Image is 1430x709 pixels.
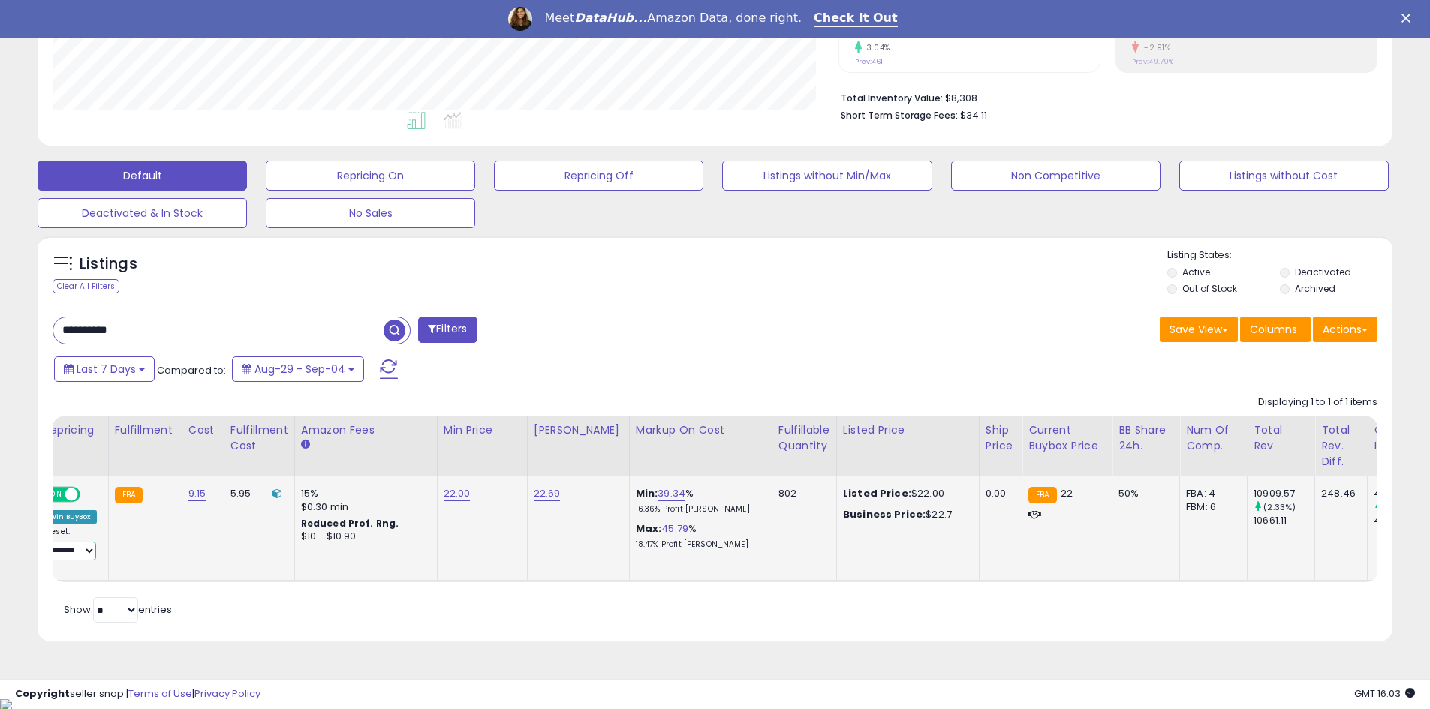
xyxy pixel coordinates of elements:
[444,486,471,501] a: 22.00
[128,686,192,701] a: Terms of Use
[636,521,662,536] b: Max:
[188,422,218,438] div: Cost
[1118,487,1168,500] div: 50%
[78,488,102,501] span: OFF
[230,487,283,500] div: 5.95
[841,109,958,122] b: Short Term Storage Fees:
[636,522,760,550] div: %
[855,57,883,66] small: Prev: 461
[636,504,760,515] p: 16.36% Profit [PERSON_NAME]
[1354,686,1415,701] span: 2025-09-12 16:03 GMT
[1179,161,1389,191] button: Listings without Cost
[301,422,431,438] div: Amazon Fees
[951,161,1161,191] button: Non Competitive
[841,92,943,104] b: Total Inventory Value:
[1254,487,1314,500] div: 10909.57
[1132,57,1173,66] small: Prev: 49.79%
[722,161,932,191] button: Listings without Min/Max
[115,422,176,438] div: Fulfillment
[1240,317,1311,342] button: Columns
[266,198,475,228] button: No Sales
[636,487,760,515] div: %
[508,7,532,31] img: Profile image for Georgie
[418,317,477,343] button: Filters
[254,362,345,377] span: Aug-29 - Sep-04
[814,11,898,27] a: Check It Out
[1295,266,1351,278] label: Deactivated
[1250,322,1297,337] span: Columns
[230,422,288,454] div: Fulfillment Cost
[778,422,830,454] div: Fulfillable Quantity
[157,363,226,377] span: Compared to:
[494,161,703,191] button: Repricing Off
[1254,422,1308,454] div: Total Rev.
[1313,317,1377,342] button: Actions
[1186,422,1241,454] div: Num of Comp.
[188,486,206,501] a: 9.15
[232,356,364,382] button: Aug-29 - Sep-04
[44,422,102,438] div: Repricing
[986,422,1016,454] div: Ship Price
[53,279,119,293] div: Clear All Filters
[960,108,987,122] span: $34.11
[80,254,137,275] h5: Listings
[44,527,97,560] div: Preset:
[77,362,136,377] span: Last 7 Days
[1258,395,1377,410] div: Displaying 1 to 1 of 1 items
[534,486,561,501] a: 22.69
[1182,282,1237,295] label: Out of Stock
[301,438,310,452] small: Amazon Fees.
[843,422,973,438] div: Listed Price
[636,486,658,500] b: Min:
[1118,422,1173,454] div: BB Share 24h.
[1028,422,1106,454] div: Current Buybox Price
[44,510,97,524] div: Win BuyBox
[194,686,260,701] a: Privacy Policy
[862,42,890,53] small: 3.04%
[301,487,426,500] div: 15%
[661,521,688,536] a: 45.79
[115,487,143,503] small: FBA
[658,486,685,501] a: 39.34
[47,488,65,501] span: ON
[1167,248,1392,263] p: Listing States:
[38,198,247,228] button: Deactivated & In Stock
[1263,501,1296,513] small: (2.33%)
[1401,14,1416,23] div: Close
[629,416,772,476] th: The percentage added to the cost of goods (COGS) that forms the calculator for Min & Max prices.
[38,161,247,191] button: Default
[843,487,968,500] div: $22.00
[1160,317,1238,342] button: Save View
[1028,487,1056,503] small: FBA
[843,486,911,500] b: Listed Price:
[534,422,623,438] div: [PERSON_NAME]
[1374,422,1428,454] div: Ordered Items
[64,602,172,617] span: Show: entries
[636,539,760,550] p: 18.47% Profit [PERSON_NAME]
[843,507,926,521] b: Business Price:
[54,356,155,382] button: Last 7 Days
[1186,487,1236,500] div: FBA: 4
[574,11,647,25] i: DataHub...
[1186,500,1236,514] div: FBM: 6
[15,687,260,701] div: seller snap | |
[636,422,766,438] div: Markup on Cost
[301,530,426,543] div: $10 - $10.90
[778,487,825,500] div: 802
[1295,282,1335,295] label: Archived
[1182,266,1210,278] label: Active
[1321,422,1361,470] div: Total Rev. Diff.
[1254,514,1314,527] div: 10661.11
[1139,42,1170,53] small: -2.91%
[986,487,1010,500] div: 0.00
[301,500,426,514] div: $0.30 min
[266,161,475,191] button: Repricing On
[15,686,70,701] strong: Copyright
[843,508,968,521] div: $22.7
[544,11,802,26] div: Meet Amazon Data, done right.
[1061,486,1073,500] span: 22
[841,88,1366,106] li: $8,308
[1321,487,1356,500] div: 248.46
[444,422,521,438] div: Min Price
[301,517,399,530] b: Reduced Prof. Rng.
